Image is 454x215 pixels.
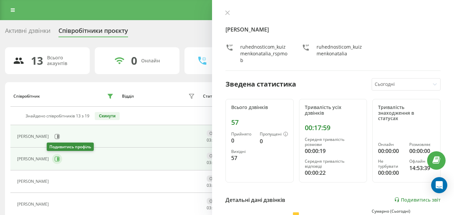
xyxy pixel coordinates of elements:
[31,54,43,67] div: 13
[231,132,254,137] div: Прийнято
[378,159,404,169] div: Не турбувати
[240,44,288,64] div: ruhednosticom_kuizmenkonatalia_rspmob
[409,147,435,155] div: 00:00:00
[203,94,216,99] div: Статус
[225,196,285,204] div: Детальні дані дзвінків
[207,206,223,210] div: : :
[372,209,441,214] div: Сумарно (Сьогодні)
[231,105,288,110] div: Всього дзвінків
[47,55,82,66] div: Всього акаунтів
[17,179,50,184] div: [PERSON_NAME]
[207,130,228,137] div: Офлайн
[378,142,404,147] div: Онлайн
[305,105,362,116] div: Тривалість усіх дзвінків
[122,94,134,99] div: Відділ
[378,169,404,177] div: 00:00:00
[409,164,435,172] div: 14:53:39
[305,124,362,132] div: 00:17:59
[207,153,228,159] div: Офлайн
[17,134,50,139] div: [PERSON_NAME]
[231,118,288,126] div: 57
[207,205,211,211] span: 03
[17,202,50,207] div: [PERSON_NAME]
[207,160,211,165] span: 03
[207,183,223,188] div: : :
[225,79,296,89] div: Зведена статистика
[207,160,223,165] div: : :
[231,149,254,154] div: Вихідні
[131,54,137,67] div: 0
[260,132,288,137] div: Пропущені
[378,147,404,155] div: 00:00:00
[409,142,435,147] div: Розмовляє
[231,137,254,145] div: 0
[13,94,40,99] div: Співробітник
[207,175,228,182] div: Офлайн
[207,138,223,143] div: : :
[317,44,365,64] div: ruhednosticom_kuizmenkonatalia
[378,105,435,121] div: Тривалість знаходження в статусах
[231,154,254,162] div: 57
[394,197,441,203] a: Подивитись звіт
[95,112,119,120] button: Скинути
[47,143,94,151] div: Подивитись профіль
[17,157,50,161] div: [PERSON_NAME]
[207,182,211,188] span: 03
[5,27,50,38] div: Активні дзвінки
[305,137,362,147] div: Середня тривалість розмови
[207,137,211,143] span: 03
[409,159,435,164] div: Офлайн
[305,159,362,169] div: Середня тривалість відповіді
[260,137,288,145] div: 0
[58,27,128,38] div: Співробітники проєкту
[207,198,228,204] div: Офлайн
[225,25,441,34] h4: [PERSON_NAME]
[305,147,362,155] div: 00:00:19
[141,58,160,64] div: Онлайн
[305,169,362,177] div: 00:00:22
[431,177,447,193] div: Open Intercom Messenger
[26,114,89,118] div: Знайдено співробітників 13 з 19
